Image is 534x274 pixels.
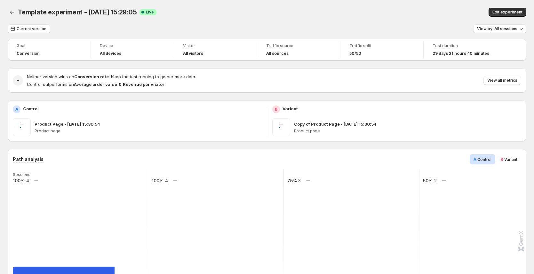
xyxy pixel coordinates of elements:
a: Test duration29 days 21 hours 40 minutes [433,43,498,57]
h4: All devices [100,51,121,56]
a: Traffic split50/50 [349,43,414,57]
span: Conversion [17,51,40,56]
button: Edit experiment [489,8,526,17]
h2: B [275,107,277,112]
strong: & [118,82,122,87]
a: GoalConversion [17,43,82,57]
text: 100% [13,178,25,183]
text: 3 [298,178,301,183]
span: A [474,157,476,162]
p: Control [23,105,39,112]
strong: Revenue per visitor [123,82,164,87]
span: Control outperforms on . [27,82,165,87]
a: VisitorAll visitors [183,43,248,57]
text: 2 [434,178,437,183]
span: Device [100,43,165,48]
text: 100% [152,178,163,183]
strong: Average order value [74,82,117,87]
span: View all metrics [487,78,517,83]
span: 29 days 21 hours 40 minutes [433,51,489,56]
span: Neither version wins on . Keep the test running to gather more data. [27,74,196,79]
h2: A [15,107,18,112]
text: 75% [287,178,297,183]
h4: All sources [266,51,289,56]
a: Traffic sourceAll sources [266,43,331,57]
img: Product Page - Aug 18, 15:30:54 [13,118,31,136]
span: Visitor [183,43,248,48]
button: View by: All sessions [473,24,526,33]
text: 50% [423,178,433,183]
button: Current version [8,24,50,33]
span: Control [477,157,491,162]
button: View all metrics [483,76,521,85]
img: Copy of Product Page - Aug 18, 15:30:54 [272,118,290,136]
text: Sessions [13,172,30,177]
span: B [500,157,503,162]
h4: All visitors [183,51,203,56]
span: Current version [17,26,46,31]
span: Goal [17,43,82,48]
p: Variant [283,105,298,112]
p: Product page [294,129,521,134]
h2: - [17,77,19,84]
a: DeviceAll devices [100,43,165,57]
text: 4 [26,178,29,183]
span: View by: All sessions [477,26,517,31]
span: Edit experiment [492,10,522,15]
h3: Path analysis [13,156,44,162]
p: Product page [35,129,262,134]
span: Template experiment - [DATE] 15:29:05 [18,8,137,16]
span: 50/50 [349,51,361,56]
p: Product Page - [DATE] 15:30:54 [35,121,100,127]
strong: Conversion rate [74,74,109,79]
span: Traffic split [349,43,414,48]
p: Copy of Product Page - [DATE] 15:30:54 [294,121,377,127]
button: Back [8,8,17,17]
span: Live [146,10,154,15]
text: 4 [165,178,168,183]
span: Variant [504,157,517,162]
span: Traffic source [266,43,331,48]
span: Test duration [433,43,498,48]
